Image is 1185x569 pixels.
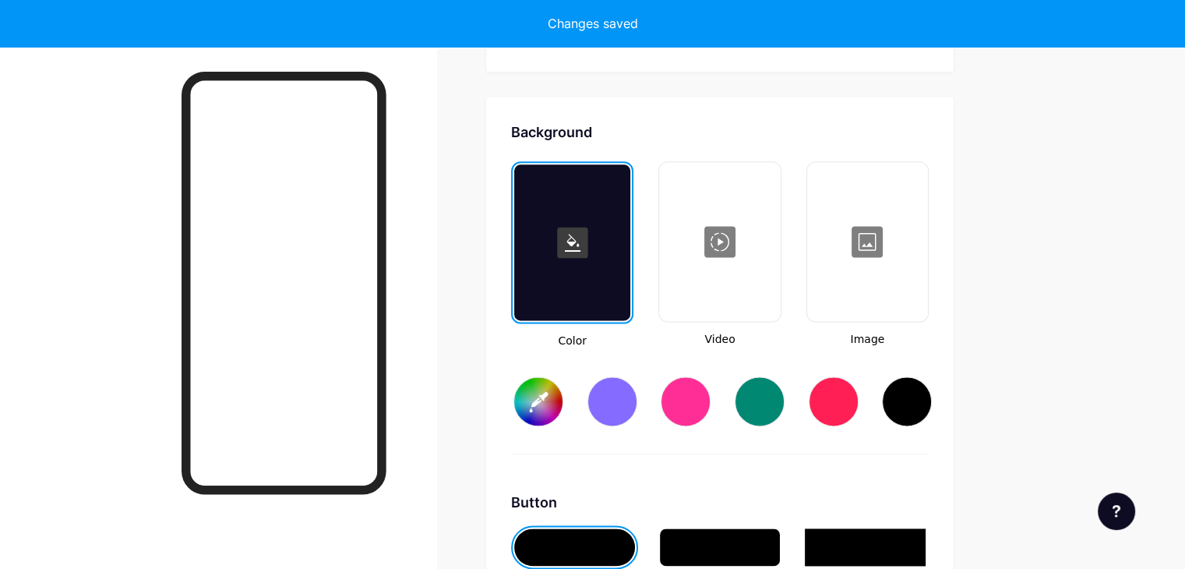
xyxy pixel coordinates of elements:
div: Changes saved [548,14,638,33]
div: Button [511,492,929,513]
span: Image [806,331,929,348]
div: Background [511,122,929,143]
span: Color [511,333,633,349]
span: Video [658,331,781,348]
